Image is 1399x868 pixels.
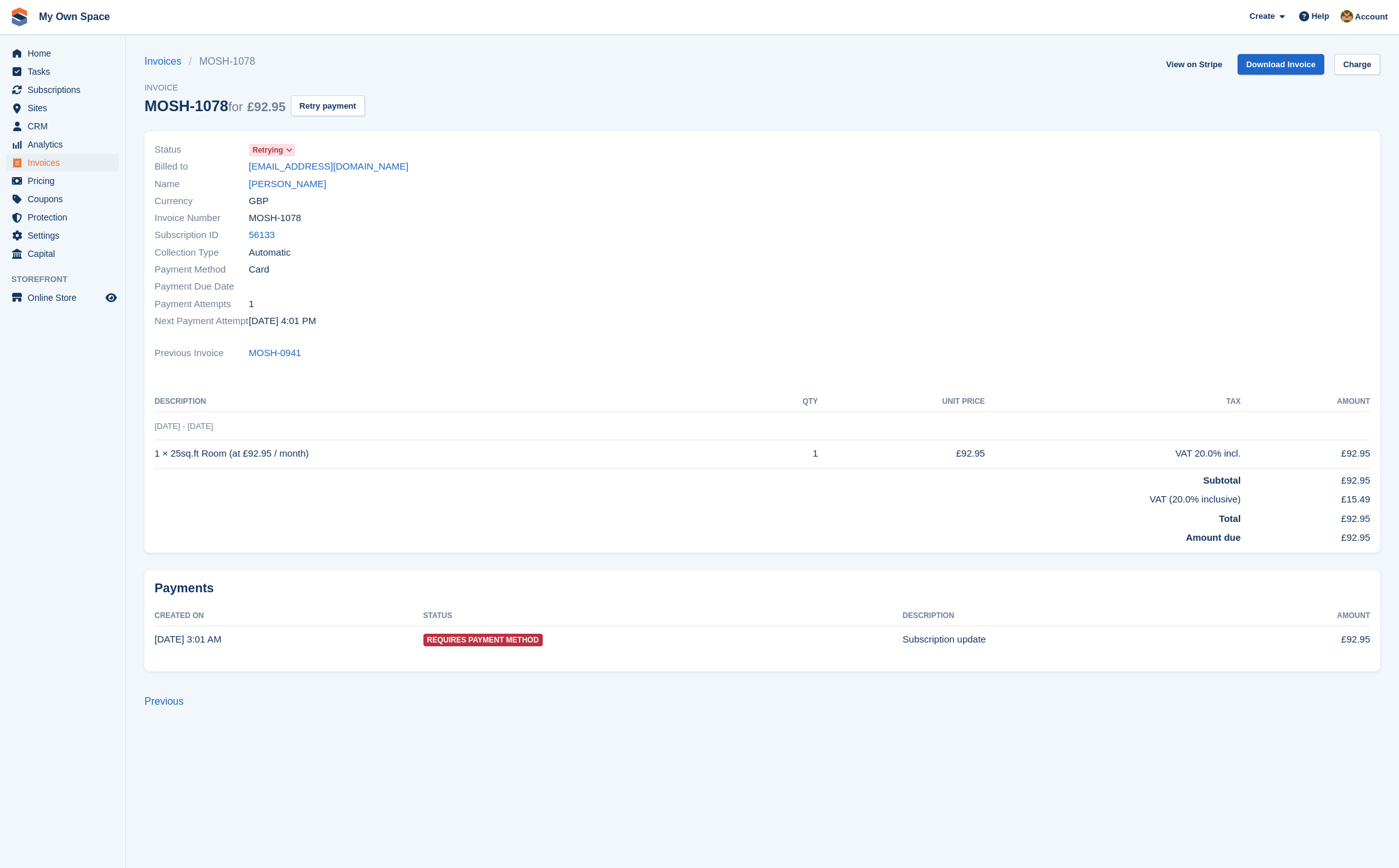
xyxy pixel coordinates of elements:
[758,440,818,468] td: 1
[28,209,103,226] span: Protection
[1238,54,1325,75] a: Download Invoice
[144,82,365,94] span: Invoice
[155,606,423,626] th: Created On
[818,392,985,412] th: Unit Price
[28,63,103,80] span: Tasks
[6,117,119,135] a: menu
[144,54,365,69] nav: breadcrumbs
[155,246,249,260] span: Collection Type
[28,154,103,171] span: Invoices
[155,194,249,209] span: Currency
[758,392,818,412] th: QTY
[155,346,249,361] span: Previous Invoice
[155,297,249,312] span: Payment Attempts
[1312,10,1329,23] span: Help
[6,209,119,226] a: menu
[6,190,119,208] a: menu
[104,290,119,305] a: Preview store
[6,245,119,263] a: menu
[155,228,249,242] span: Subscription ID
[423,634,543,646] span: Requires Payment Method
[28,117,103,135] span: CRM
[249,211,301,225] span: MOSH-1078
[818,440,985,468] td: £92.95
[155,279,249,294] span: Payment Due Date
[6,172,119,190] a: menu
[249,297,254,312] span: 1
[249,177,326,192] a: [PERSON_NAME]
[249,228,275,242] a: 56133
[228,100,242,114] span: for
[1203,475,1241,486] strong: Subtotal
[6,63,119,80] a: menu
[249,143,295,157] a: Retrying
[1341,10,1353,23] img: Keely Collin
[249,346,301,361] a: MOSH-0941
[144,696,183,707] a: Previous
[1241,487,1370,507] td: £15.49
[28,227,103,244] span: Settings
[155,263,249,277] span: Payment Method
[253,144,283,156] span: Retrying
[155,211,249,225] span: Invoice Number
[291,95,365,116] button: Retry payment
[1186,532,1241,543] strong: Amount due
[6,154,119,171] a: menu
[28,245,103,263] span: Capital
[155,487,1241,507] td: VAT (20.0% inclusive)
[155,160,249,174] span: Billed to
[1241,507,1370,526] td: £92.95
[6,45,119,62] a: menu
[144,54,189,69] a: Invoices
[155,440,758,468] td: 1 × 25sq.ft Room (at £92.95 / month)
[28,99,103,117] span: Sites
[155,634,221,644] time: 2025-09-02 02:01:06 UTC
[6,99,119,117] a: menu
[1161,54,1227,75] a: View on Stripe
[1237,626,1370,653] td: £92.95
[247,100,285,114] span: £92.95
[1249,10,1275,23] span: Create
[1334,54,1380,75] a: Charge
[155,314,249,328] span: Next Payment Attempt
[1241,468,1370,487] td: £92.95
[6,136,119,153] a: menu
[28,190,103,208] span: Coupons
[6,227,119,244] a: menu
[985,392,1241,412] th: Tax
[155,143,249,157] span: Status
[144,97,286,114] div: MOSH-1078
[249,246,291,260] span: Automatic
[423,606,903,626] th: Status
[249,314,316,328] time: 2025-09-04 15:01:10 UTC
[1241,440,1370,468] td: £92.95
[1219,513,1241,524] strong: Total
[28,81,103,99] span: Subscriptions
[249,194,269,209] span: GBP
[155,580,1370,596] h2: Payments
[1241,526,1370,545] td: £92.95
[249,160,408,174] a: [EMAIL_ADDRESS][DOMAIN_NAME]
[155,177,249,192] span: Name
[985,447,1241,461] div: VAT 20.0% incl.
[903,606,1238,626] th: Description
[11,273,125,286] span: Storefront
[6,289,119,307] a: menu
[155,392,758,412] th: Description
[28,45,103,62] span: Home
[155,421,213,431] span: [DATE] - [DATE]
[10,8,29,26] img: stora-icon-8386f47178a22dfd0bd8f6a31ec36ba5ce8667c1dd55bd0f319d3a0aa187defe.svg
[28,172,103,190] span: Pricing
[249,263,269,277] span: Card
[34,6,115,27] a: My Own Space
[28,136,103,153] span: Analytics
[28,289,103,307] span: Online Store
[6,81,119,99] a: menu
[1237,606,1370,626] th: Amount
[1355,11,1388,23] span: Account
[903,626,1238,653] td: Subscription update
[1241,392,1370,412] th: Amount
